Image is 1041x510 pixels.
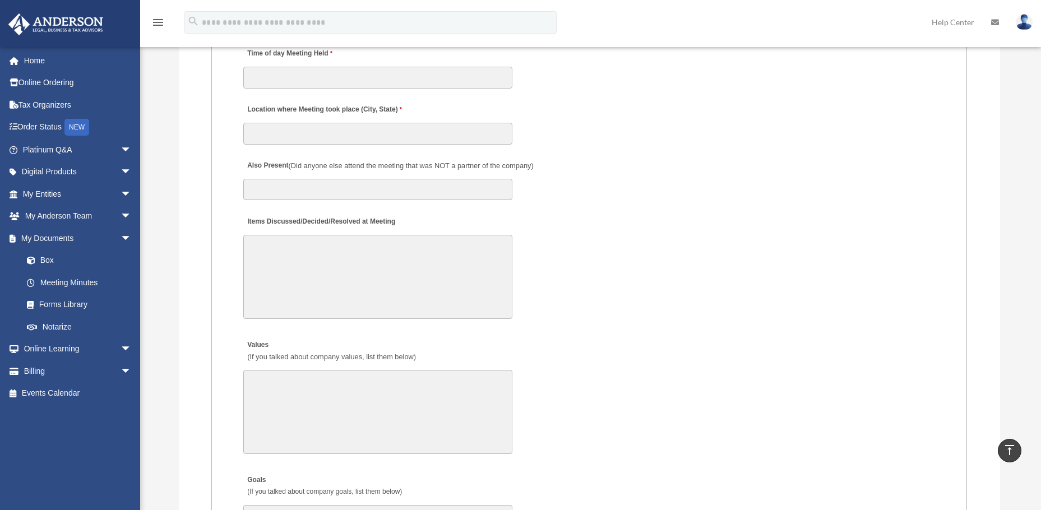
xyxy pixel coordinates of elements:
[121,138,143,161] span: arrow_drop_down
[121,161,143,184] span: arrow_drop_down
[998,439,1021,462] a: vertical_align_top
[151,16,165,29] i: menu
[289,161,534,170] span: (Did anyone else attend the meeting that was NOT a partner of the company)
[8,49,149,72] a: Home
[151,20,165,29] a: menu
[1003,443,1016,457] i: vertical_align_top
[8,382,149,405] a: Events Calendar
[243,473,405,500] label: Goals
[121,338,143,361] span: arrow_drop_down
[8,116,149,139] a: Order StatusNEW
[8,205,149,228] a: My Anderson Teamarrow_drop_down
[16,271,143,294] a: Meeting Minutes
[247,353,416,361] span: (If you talked about company values, list them below)
[16,249,149,272] a: Box
[121,227,143,250] span: arrow_drop_down
[187,15,200,27] i: search
[1016,14,1033,30] img: User Pic
[243,214,398,229] label: Items Discussed/Decided/Resolved at Meeting
[16,294,149,316] a: Forms Library
[8,338,149,360] a: Online Learningarrow_drop_down
[121,183,143,206] span: arrow_drop_down
[8,161,149,183] a: Digital Productsarrow_drop_down
[8,138,149,161] a: Platinum Q&Aarrow_drop_down
[243,338,419,365] label: Values
[8,183,149,205] a: My Entitiesarrow_drop_down
[243,103,405,118] label: Location where Meeting took place (City, State)
[5,13,107,35] img: Anderson Advisors Platinum Portal
[8,360,149,382] a: Billingarrow_drop_down
[243,47,350,62] label: Time of day Meeting Held
[8,227,149,249] a: My Documentsarrow_drop_down
[8,72,149,94] a: Online Ordering
[64,119,89,136] div: NEW
[16,316,149,338] a: Notarize
[8,94,149,116] a: Tax Organizers
[121,205,143,228] span: arrow_drop_down
[247,488,402,495] span: (If you talked about company goals, list them below)
[243,159,536,174] label: Also Present
[121,360,143,383] span: arrow_drop_down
